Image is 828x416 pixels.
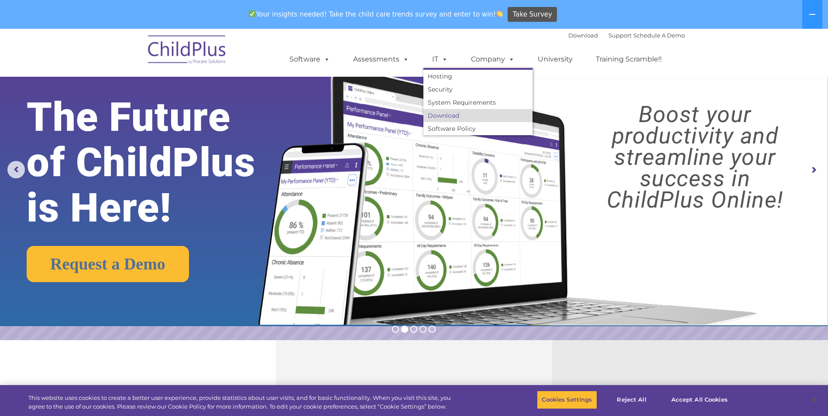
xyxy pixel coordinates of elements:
a: Request a Demo [27,246,189,282]
span: Last name [121,58,148,64]
a: University [529,51,581,68]
span: Phone number [121,93,158,100]
button: Accept All Cookies [667,391,732,409]
button: Close [804,390,824,409]
a: Assessments [344,51,418,68]
button: Reject All [605,391,659,409]
img: 👏 [496,10,503,17]
a: Security [423,83,533,96]
a: System Requirements [423,96,533,109]
a: Download [423,109,533,122]
rs-layer: Boost your productivity and streamline your success in ChildPlus Online! [572,104,818,211]
span: Take Survey [513,7,552,22]
font: | [568,32,685,39]
a: IT [423,51,457,68]
span: Your insights needed! Take the child care trends survey and enter to win! [245,6,507,23]
button: Cookies Settings [537,391,597,409]
a: Software Policy [423,122,533,135]
a: Support [608,32,632,39]
a: Download [568,32,598,39]
a: Company [462,51,523,68]
img: ✅ [249,10,255,17]
rs-layer: The Future of ChildPlus is Here! [27,95,291,231]
a: Schedule A Demo [633,32,685,39]
a: Training Scramble!! [587,51,670,68]
a: Hosting [423,70,533,83]
a: Take Survey [508,7,557,22]
img: ChildPlus by Procare Solutions [144,29,231,73]
div: This website uses cookies to create a better user experience, provide statistics about user visit... [28,394,455,411]
a: Software [281,51,339,68]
